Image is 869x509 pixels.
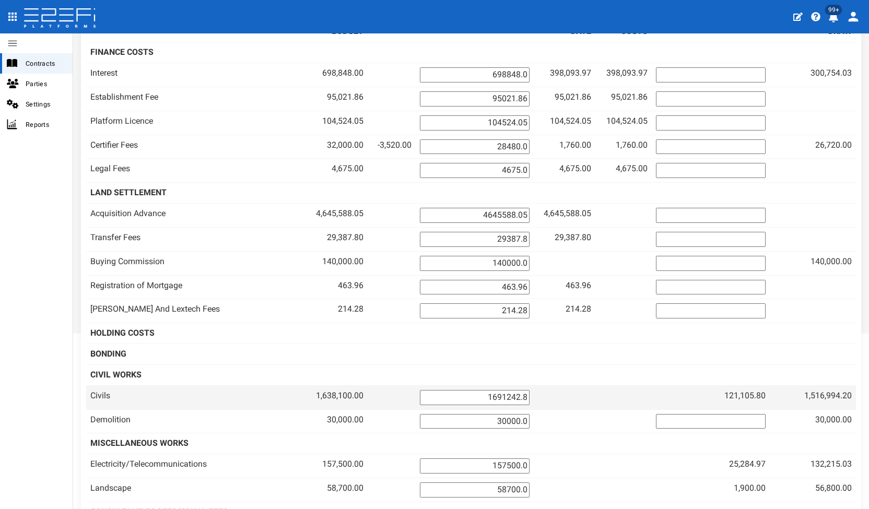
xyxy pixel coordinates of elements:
[338,280,363,290] span: 463.96
[86,159,303,183] td: Legal Fees
[555,232,591,242] span: 29,387.80
[729,459,766,469] span: 25,284.97
[322,116,363,126] span: 104,524.05
[811,68,852,78] span: 300,754.03
[86,135,303,159] td: Certifier Fees
[86,454,303,478] td: Electricity/Telecommunications
[86,63,303,87] td: Interest
[616,163,648,173] span: 4,675.00
[86,227,303,251] td: Transfer Fees
[86,204,303,228] td: Acquisition Advance
[86,251,303,275] td: Buying Commission
[90,328,155,338] b: HOLDING COSTS
[327,140,363,150] span: 32,000.00
[815,415,852,424] span: 30,000.00
[90,370,142,380] b: CIVIL WORKS
[332,163,363,173] span: 4,675.00
[86,409,303,433] td: Demolition
[550,68,591,78] span: 398,093.97
[804,390,852,400] span: 1,516,994.20
[322,68,363,78] span: 698,848.00
[811,256,852,266] span: 140,000.00
[559,140,591,150] span: 1,760.00
[26,98,64,110] span: Settings
[815,483,852,493] span: 56,800.00
[815,140,852,150] span: 26,720.00
[378,140,412,150] span: -3,520.00
[724,390,766,400] span: 121,105.80
[322,459,363,469] span: 157,500.00
[327,483,363,493] span: 58,700.00
[606,68,648,78] span: 398,093.97
[566,280,591,290] span: 463.96
[327,415,363,424] span: 30,000.00
[611,92,648,102] span: 95,021.86
[566,304,591,314] span: 214.28
[26,57,64,69] span: Contracts
[559,163,591,173] span: 4,675.00
[90,187,167,197] b: LAND SETTLEMENT
[26,78,64,90] span: Parties
[86,87,303,111] td: Establishment Fee
[327,232,363,242] span: 29,387.80
[316,390,363,400] span: 1,638,100.00
[90,349,126,359] b: BONDING
[550,116,591,126] span: 104,524.05
[544,208,591,218] span: 4,645,588.05
[86,299,303,323] td: [PERSON_NAME] And Lextech Fees
[26,119,64,131] span: Reports
[811,459,852,469] span: 132,215.03
[616,140,648,150] span: 1,760.00
[90,47,154,57] b: FINANCE COSTS
[327,92,363,102] span: 95,021.86
[338,304,363,314] span: 214.28
[555,92,591,102] span: 95,021.86
[322,256,363,266] span: 140,000.00
[86,478,303,502] td: Landscape
[734,483,766,493] span: 1,900.00
[86,275,303,299] td: Registration of Mortgage
[606,116,648,126] span: 104,524.05
[86,385,303,409] td: Civils
[316,208,363,218] span: 4,645,588.05
[86,111,303,135] td: Platform Licence
[90,438,189,448] b: MISCELLANEOUS WORKS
